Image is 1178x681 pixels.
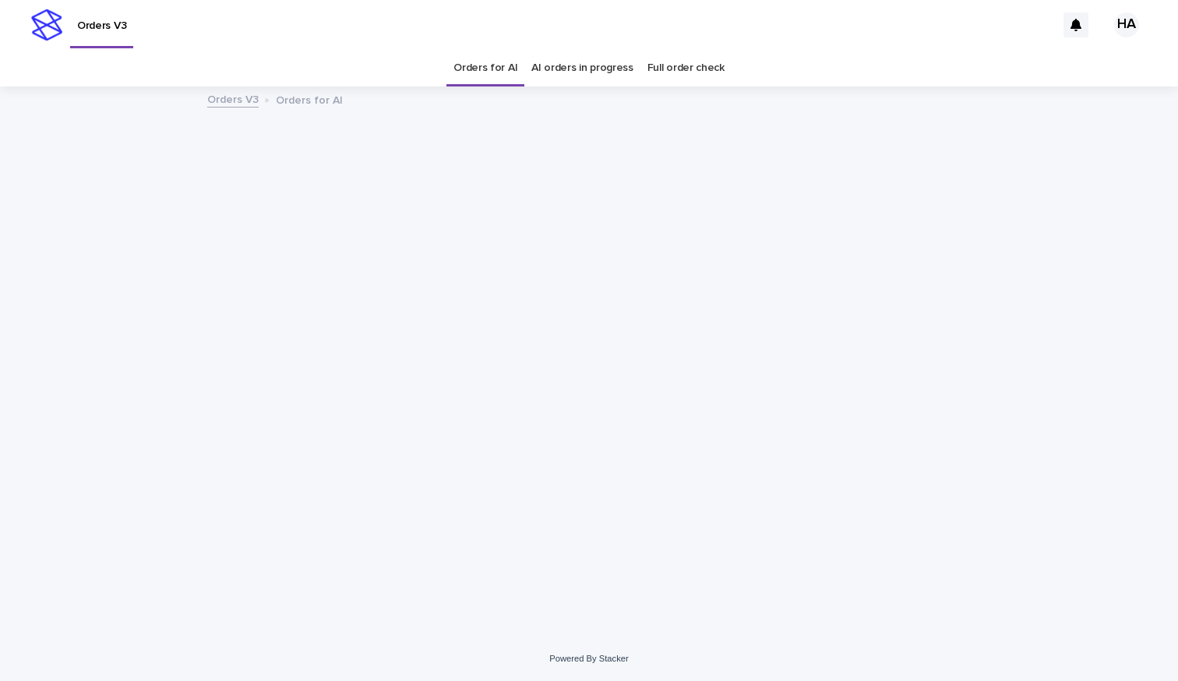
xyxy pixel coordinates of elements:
[453,50,517,86] a: Orders for AI
[647,50,725,86] a: Full order check
[276,90,343,108] p: Orders for AI
[549,654,628,663] a: Powered By Stacker
[1114,12,1139,37] div: HA
[207,90,259,108] a: Orders V3
[31,9,62,41] img: stacker-logo-s-only.png
[531,50,633,86] a: AI orders in progress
